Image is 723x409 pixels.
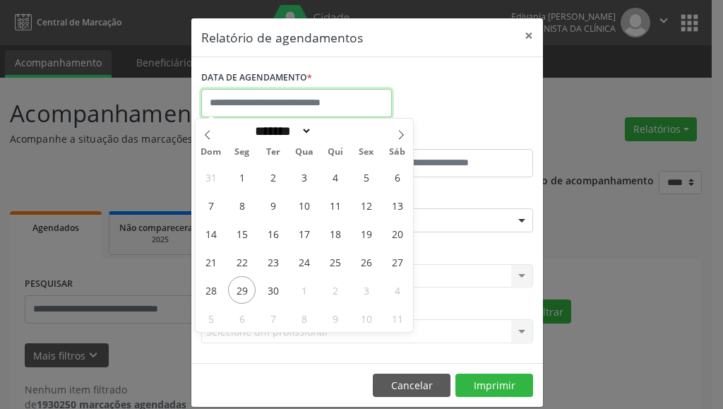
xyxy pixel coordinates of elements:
[515,18,543,53] button: Close
[258,148,289,157] span: Ter
[228,220,256,247] span: Setembro 15, 2025
[321,163,349,191] span: Setembro 4, 2025
[383,304,411,332] span: Outubro 11, 2025
[290,276,318,304] span: Outubro 1, 2025
[197,276,225,304] span: Setembro 28, 2025
[321,220,349,247] span: Setembro 18, 2025
[352,220,380,247] span: Setembro 19, 2025
[197,248,225,275] span: Setembro 21, 2025
[352,163,380,191] span: Setembro 5, 2025
[373,374,450,398] button: Cancelar
[352,276,380,304] span: Outubro 3, 2025
[352,304,380,332] span: Outubro 10, 2025
[290,304,318,332] span: Outubro 8, 2025
[259,163,287,191] span: Setembro 2, 2025
[383,163,411,191] span: Setembro 6, 2025
[320,148,351,157] span: Qui
[290,191,318,219] span: Setembro 10, 2025
[201,28,363,47] h5: Relatório de agendamentos
[371,127,533,149] label: ATÉ
[383,191,411,219] span: Setembro 13, 2025
[383,220,411,247] span: Setembro 20, 2025
[201,67,312,89] label: DATA DE AGENDAMENTO
[321,248,349,275] span: Setembro 25, 2025
[312,124,359,138] input: Year
[383,248,411,275] span: Setembro 27, 2025
[290,220,318,247] span: Setembro 17, 2025
[197,304,225,332] span: Outubro 5, 2025
[196,148,227,157] span: Dom
[259,248,287,275] span: Setembro 23, 2025
[383,276,411,304] span: Outubro 4, 2025
[227,148,258,157] span: Seg
[352,248,380,275] span: Setembro 26, 2025
[321,304,349,332] span: Outubro 9, 2025
[228,248,256,275] span: Setembro 22, 2025
[382,148,413,157] span: Sáb
[321,276,349,304] span: Outubro 2, 2025
[197,220,225,247] span: Setembro 14, 2025
[351,148,382,157] span: Sex
[197,163,225,191] span: Agosto 31, 2025
[290,163,318,191] span: Setembro 3, 2025
[228,163,256,191] span: Setembro 1, 2025
[259,220,287,247] span: Setembro 16, 2025
[228,191,256,219] span: Setembro 8, 2025
[228,304,256,332] span: Outubro 6, 2025
[197,191,225,219] span: Setembro 7, 2025
[321,191,349,219] span: Setembro 11, 2025
[289,148,320,157] span: Qua
[259,304,287,332] span: Outubro 7, 2025
[259,276,287,304] span: Setembro 30, 2025
[290,248,318,275] span: Setembro 24, 2025
[259,191,287,219] span: Setembro 9, 2025
[455,374,533,398] button: Imprimir
[228,276,256,304] span: Setembro 29, 2025
[352,191,380,219] span: Setembro 12, 2025
[250,124,312,138] select: Month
